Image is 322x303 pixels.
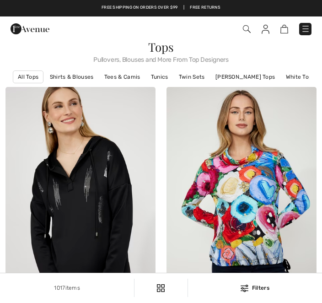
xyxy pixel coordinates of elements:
img: 1ère Avenue [11,20,49,38]
span: 1017 [54,285,65,291]
img: Filters [157,284,165,292]
div: Filters [193,284,317,292]
a: All Tops [13,70,43,83]
a: Shirts & Blouses [45,71,98,83]
img: My Info [262,25,269,34]
img: Menu [301,24,310,33]
a: Tees & Camis [100,71,145,83]
span: Pullovers, Blouses and More From Top Designers [5,53,317,63]
a: 1ère Avenue [11,25,49,32]
a: Tunics [146,71,173,83]
a: Free Returns [190,5,220,11]
img: Search [243,25,251,33]
span: Tops [148,39,173,55]
img: Filters [241,285,248,292]
a: White Tops [281,71,320,83]
span: | [183,5,184,11]
a: [PERSON_NAME] Tops [211,71,279,83]
a: Free shipping on orders over $99 [102,5,178,11]
a: Twin Sets [174,71,209,83]
img: Shopping Bag [280,25,288,33]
